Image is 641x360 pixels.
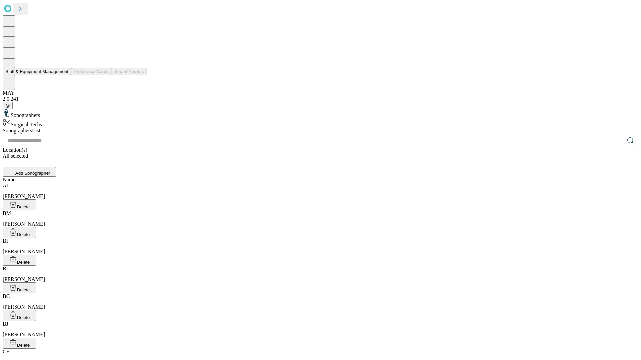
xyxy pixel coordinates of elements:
[15,171,50,176] span: Add Sonographer
[111,68,147,75] button: Tenant Params
[3,68,71,75] button: Staff & Equipment Management
[3,293,10,299] span: BC
[3,147,27,153] span: Location(s)
[3,90,638,96] div: MAY
[3,266,638,282] div: [PERSON_NAME]
[17,204,30,209] span: Delete
[3,128,638,134] div: Sonographers List
[3,102,13,109] button: @
[3,96,638,102] div: 2.0.241
[3,118,638,128] div: Surgical Techs
[3,238,638,255] div: [PERSON_NAME]
[17,232,30,237] span: Delete
[3,183,638,199] div: [PERSON_NAME]
[3,153,638,159] div: All selected
[3,210,11,216] span: BM
[3,199,36,210] button: Delete
[17,315,30,320] span: Delete
[3,282,36,293] button: Delete
[3,238,8,244] span: BI
[17,287,30,292] span: Delete
[3,266,9,271] span: BL
[3,338,36,349] button: Delete
[3,109,638,118] div: Sonographers
[3,293,638,310] div: [PERSON_NAME]
[3,167,56,177] button: Add Sonographer
[71,68,111,75] button: Preference Cards
[3,183,9,188] span: AJ
[17,260,30,265] span: Delete
[3,255,36,266] button: Delete
[17,343,30,348] span: Delete
[3,210,638,227] div: [PERSON_NAME]
[3,321,638,338] div: [PERSON_NAME]
[3,177,638,183] div: Name
[5,103,10,108] span: @
[3,321,8,327] span: BJ
[3,349,9,354] span: CE
[3,310,36,321] button: Delete
[3,227,36,238] button: Delete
